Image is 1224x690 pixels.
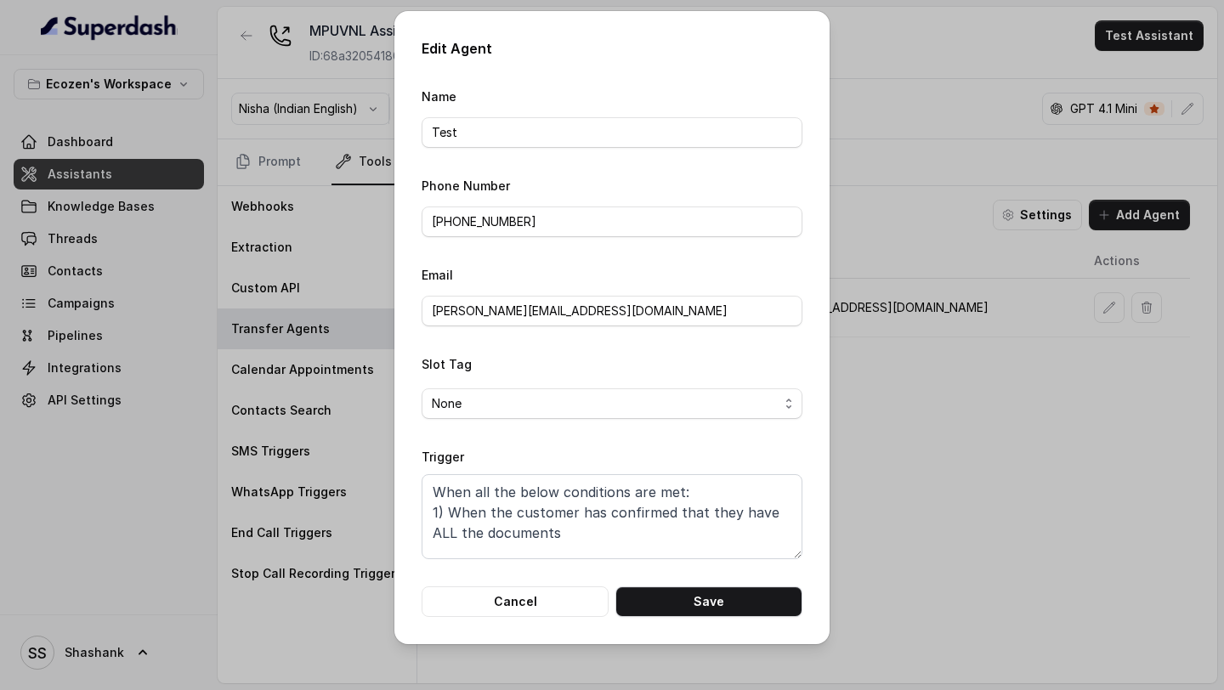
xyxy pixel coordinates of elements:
[422,357,472,371] label: Slot Tag
[422,38,802,59] h2: Edit Agent
[422,89,456,104] label: Name
[422,586,609,617] button: Cancel
[422,450,464,464] label: Trigger
[422,178,510,193] label: Phone Number
[422,474,802,559] textarea: When all the below conditions are met: 1) When the customer has confirmed that they have ALL the ...
[422,268,453,282] label: Email
[432,393,779,414] span: None
[615,586,802,617] button: Save
[422,388,802,419] button: None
